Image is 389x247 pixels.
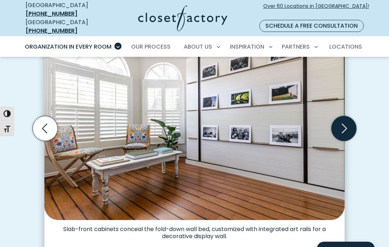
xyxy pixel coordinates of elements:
img: Closet Factory Logo [138,5,227,31]
span: Organization in Every Room [25,43,112,51]
img: Wall bed disguised as a photo gallery installation [44,17,345,220]
span: Over 60 Locations in [GEOGRAPHIC_DATA]! [263,2,369,17]
span: Inspiration [230,43,264,51]
div: [GEOGRAPHIC_DATA] [26,18,103,35]
span: About Us [184,43,212,51]
button: Previous slide [30,113,60,144]
figcaption: Slab-front cabinets conceal the fold-down wall bed, customized with integrated art rails for a de... [44,220,345,240]
a: [PHONE_NUMBER] [26,27,77,35]
a: [PHONE_NUMBER] [26,10,77,18]
div: [GEOGRAPHIC_DATA] [26,1,103,18]
span: Our Process [131,43,171,51]
a: Schedule a Free Consultation [259,20,364,32]
button: Next slide [329,113,359,144]
nav: Primary Menu [20,37,369,57]
span: Locations [329,43,362,51]
span: Partners [282,43,310,51]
